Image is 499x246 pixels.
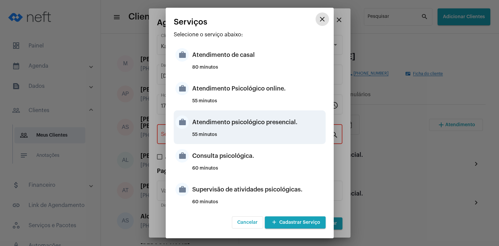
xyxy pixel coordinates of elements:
[174,32,326,38] p: Selecione o serviço abaixo:
[175,48,189,62] mat-icon: work
[192,132,324,142] div: 55 minutos
[175,82,189,95] mat-icon: work
[192,112,324,132] div: Atendimento psicológico presencial.
[192,78,324,99] div: Atendimento Psicológico online.
[265,216,326,229] button: Cadastrar Serviço
[192,99,324,109] div: 55 minutos
[192,45,324,65] div: Atendimento de casal
[318,15,326,23] mat-icon: close
[232,216,263,229] button: Cancelar
[192,179,324,200] div: Supervisão de atividades psicológicas.
[237,220,258,225] span: Cancelar
[270,218,278,227] mat-icon: add
[175,183,189,196] mat-icon: work
[192,146,324,166] div: Consulta psicológica.
[192,65,324,75] div: 80 minutos
[192,166,324,176] div: 60 minutos
[192,200,324,210] div: 60 minutos
[270,220,320,225] span: Cadastrar Serviço
[174,17,207,26] span: Serviços
[175,115,189,129] mat-icon: work
[175,149,189,163] mat-icon: work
